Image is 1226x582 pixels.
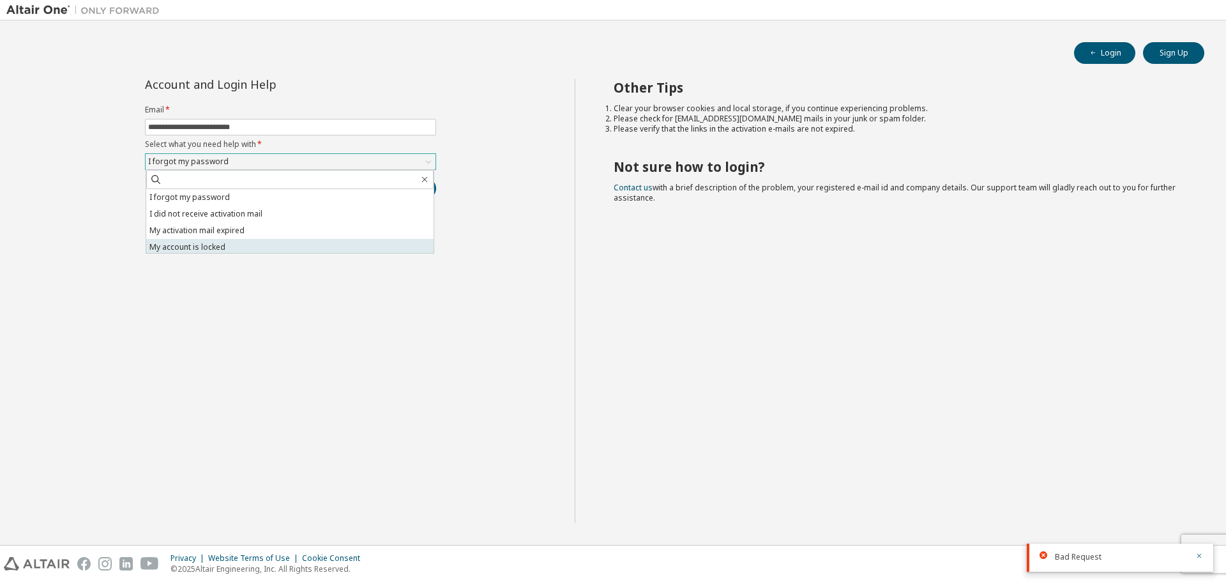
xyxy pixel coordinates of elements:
[1143,42,1204,64] button: Sign Up
[614,182,653,193] a: Contact us
[614,79,1182,96] h2: Other Tips
[140,557,159,571] img: youtube.svg
[1055,552,1101,562] span: Bad Request
[119,557,133,571] img: linkedin.svg
[614,103,1182,114] li: Clear your browser cookies and local storage, if you continue experiencing problems.
[170,563,368,574] p: © 2025 Altair Engineering, Inc. All Rights Reserved.
[208,553,302,563] div: Website Terms of Use
[146,155,231,169] div: I forgot my password
[145,139,436,149] label: Select what you need help with
[170,553,208,563] div: Privacy
[614,182,1176,203] span: with a brief description of the problem, your registered e-mail id and company details. Our suppo...
[146,189,434,206] li: I forgot my password
[614,158,1182,175] h2: Not sure how to login?
[77,557,91,571] img: facebook.svg
[614,114,1182,124] li: Please check for [EMAIL_ADDRESS][DOMAIN_NAME] mails in your junk or spam folder.
[1074,42,1135,64] button: Login
[145,105,436,115] label: Email
[614,124,1182,134] li: Please verify that the links in the activation e-mails are not expired.
[6,4,166,17] img: Altair One
[302,553,368,563] div: Cookie Consent
[4,557,70,571] img: altair_logo.svg
[146,154,435,169] div: I forgot my password
[98,557,112,571] img: instagram.svg
[145,79,378,89] div: Account and Login Help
